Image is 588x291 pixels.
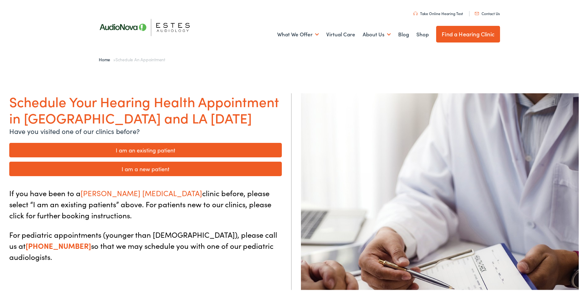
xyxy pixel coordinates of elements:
[475,10,500,15] a: Contact Us
[9,160,282,175] a: I am a new patient
[9,186,282,220] p: If you have been to a clinic before, please select “I am an existing patients” above. For patient...
[413,10,418,14] img: utility icon
[9,142,282,156] a: I am an existing patient
[9,125,282,135] p: Have you visited one of our clinics before?
[277,22,319,45] a: What We Offer
[413,10,463,15] a: Take Online Hearing Test
[436,25,500,41] a: Find a Hearing Clinic
[115,55,165,61] span: Schedule an Appointment
[99,55,165,61] span: »
[9,92,282,125] h1: Schedule Your Hearing Health Appointment in [GEOGRAPHIC_DATA] and LA [DATE]
[326,22,355,45] a: Virtual Care
[26,239,91,249] a: [PHONE_NUMBER]
[398,22,409,45] a: Blog
[416,22,429,45] a: Shop
[363,22,391,45] a: About Us
[9,228,282,261] p: For pediatric appointments (younger than [DEMOGRAPHIC_DATA]), please call us at so that we may sc...
[475,11,479,14] img: utility icon
[99,55,113,61] a: Home
[81,187,202,197] span: [PERSON_NAME] [MEDICAL_DATA]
